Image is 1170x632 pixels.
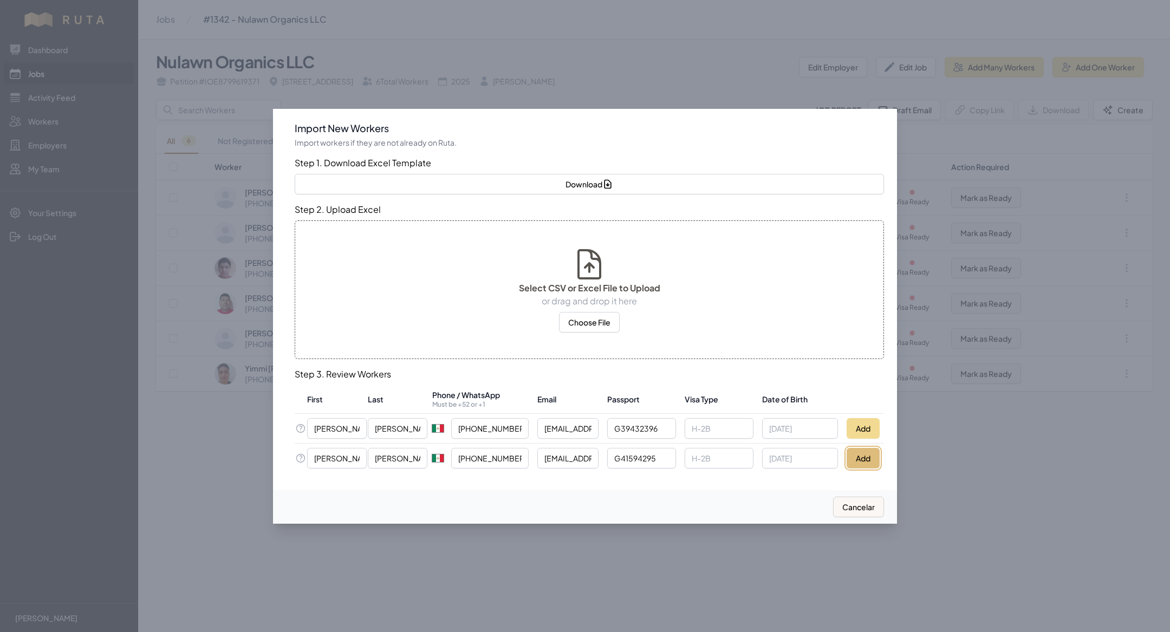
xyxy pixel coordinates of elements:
[367,385,428,414] th: Last
[533,385,603,414] th: Email
[519,282,660,295] p: Select CSV or Excel File to Upload
[428,385,533,414] th: Phone / WhatsApp
[451,448,529,468] input: Enter phone number
[295,122,884,135] h3: Import New Workers
[307,385,367,414] th: First
[847,418,880,439] button: Add
[295,137,884,148] p: Import workers if they are not already on Ruta.
[603,385,680,414] th: Passport
[758,385,842,414] th: Date of Birth
[847,448,880,468] button: Add
[432,400,529,409] p: Must be +52 or +1
[559,312,620,333] button: Choose File
[451,418,529,439] input: Enter phone number
[295,174,884,194] button: Download
[833,497,884,517] button: Cancelar
[295,203,884,216] h3: Step 2. Upload Excel
[295,157,884,170] h3: Step 1. Download Excel Template
[680,385,758,414] th: Visa Type
[519,295,660,308] p: or drag and drop it here
[295,368,884,381] h3: Step 3. Review Workers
